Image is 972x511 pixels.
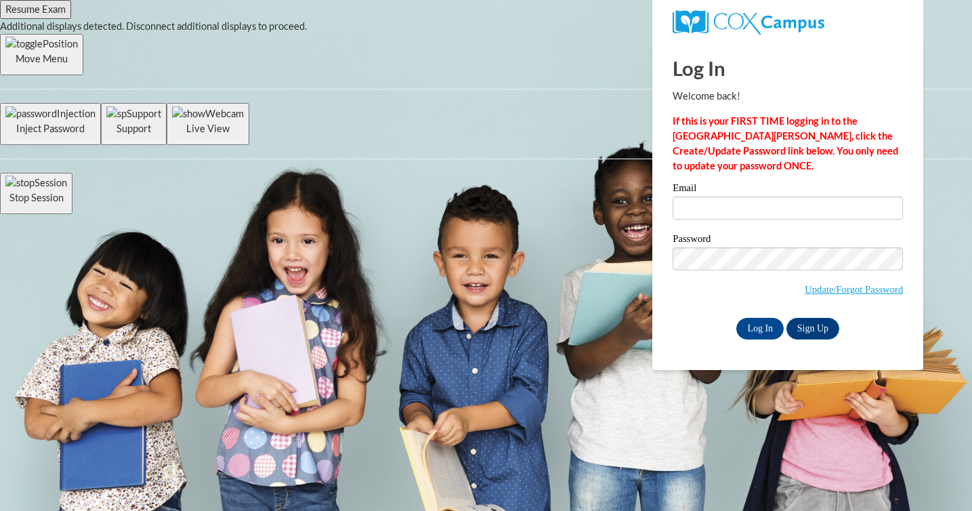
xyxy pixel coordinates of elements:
img: passwordInjection [5,106,96,121]
img: showWebcam [172,106,244,121]
label: Password [673,234,903,247]
button: Support [101,103,167,144]
img: spSupport [106,106,161,121]
a: COX Campus [673,10,903,35]
img: stopSession [5,176,67,190]
p: Move Menu [5,52,78,66]
strong: If this is your FIRST TIME logging in to the [GEOGRAPHIC_DATA][PERSON_NAME], click the Create/Upd... [673,115,898,171]
button: Live View [167,103,249,144]
a: Update/Forgot Password [805,284,903,295]
img: COX Campus [673,10,824,35]
p: Inject Password [5,121,96,136]
h1: Log In [673,54,903,82]
p: Live View [172,121,244,136]
p: Support [106,121,161,136]
input: Log In [736,318,784,340]
p: Stop Session [5,190,67,205]
p: Welcome back! [673,89,903,104]
label: Email [673,183,903,197]
a: Sign Up [786,318,839,340]
img: togglePosition [5,37,78,52]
